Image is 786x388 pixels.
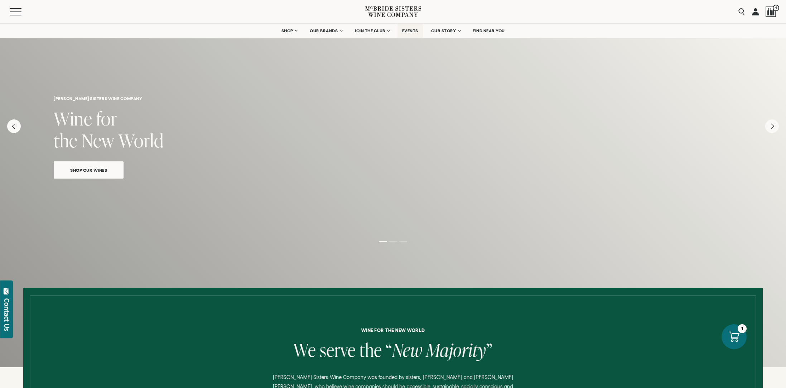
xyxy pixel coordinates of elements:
span: FIND NEAR YOU [473,28,505,33]
h6: Wine for the new world [129,328,657,333]
a: OUR BRANDS [305,24,346,38]
span: New [392,337,423,362]
span: EVENTS [402,28,418,33]
div: 1 [738,324,747,333]
a: JOIN THE CLUB [350,24,394,38]
span: Majority [426,337,486,362]
a: EVENTS [397,24,423,38]
span: Wine [54,106,92,131]
a: OUR STORY [426,24,465,38]
span: the [360,337,382,362]
div: Contact Us [3,298,10,331]
span: ” [486,337,493,362]
span: the [54,128,78,153]
h6: [PERSON_NAME] sisters wine company [54,96,732,101]
a: FIND NEAR YOU [468,24,510,38]
button: Next [765,119,779,133]
a: SHOP [276,24,302,38]
a: Shop Our Wines [54,161,124,179]
span: SHOP [281,28,293,33]
button: Previous [7,119,21,133]
span: Shop Our Wines [58,166,120,174]
button: Mobile Menu Trigger [10,8,35,15]
span: “ [386,337,392,362]
span: serve [320,337,356,362]
span: OUR BRANDS [310,28,338,33]
span: for [96,106,117,131]
span: OUR STORY [431,28,456,33]
span: JOIN THE CLUB [355,28,385,33]
span: We [293,337,316,362]
span: New [82,128,115,153]
span: 1 [773,5,779,11]
span: World [119,128,164,153]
